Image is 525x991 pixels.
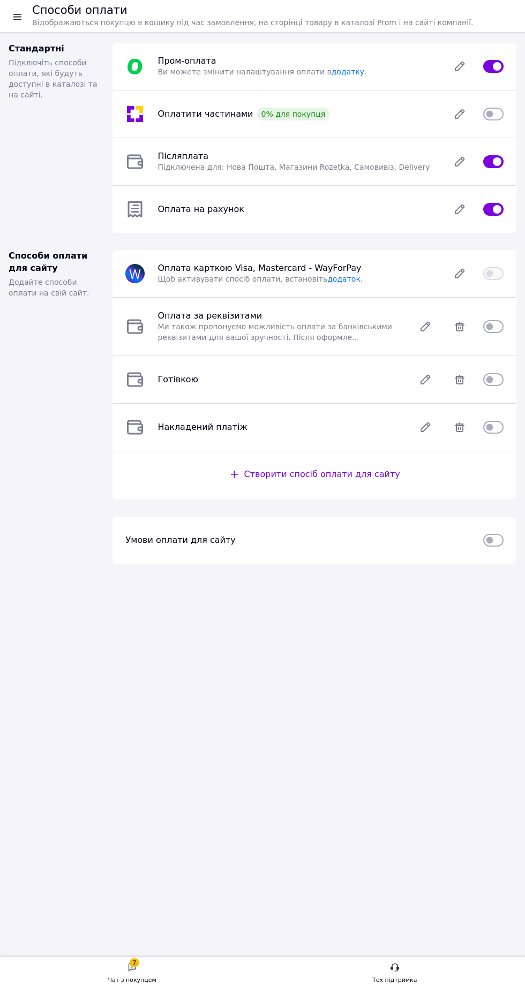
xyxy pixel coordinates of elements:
[244,469,400,479] span: Створити спосіб оплати для сайту
[157,67,366,76] span: Ви можете змінити налаштування оплати в .
[229,468,400,481] div: Створити спосіб оплати для сайту
[9,58,97,99] span: Підключіть способи оплати, які будуть доступні в каталозі та на сайті.
[157,422,247,432] span: Накладений платіж
[157,109,253,119] span: Оплатити частинами
[157,374,198,384] span: Готівкою
[32,18,473,27] span: Відображаються покупцю в кошику під час замовлення, на сторінці товару в каталозі Prom і на сайті...
[157,151,208,161] span: Післяплата
[130,958,139,967] div: 7
[9,251,87,273] span: Способи оплати для сайту
[157,275,363,283] span: Щоб активувати спосіб оплати, встановіть .
[157,263,361,273] span: Оплата карткою Visa, Mastercard - WayForPay
[157,322,392,342] span: Ми також пропонуємо можливість оплати за банківськими реквізитами для вашої зручності. Після офор...
[157,163,430,171] span: Підключена для: Нова Пошта, Магазини Rozetka, Самовивіз, Delivery
[257,108,330,120] div: 0% для покупця
[327,275,361,283] a: додаток
[108,975,156,986] div: Чат з покупцем
[157,56,216,66] span: Пром-оплата
[125,535,235,545] span: Умови оплати для сайту
[32,4,127,17] h1: Способи оплати
[9,43,64,54] span: Стандартні
[157,311,262,321] span: Оплата за реквізитами
[332,67,364,76] a: додатку
[372,975,417,986] div: Тех підтримка
[9,278,89,297] span: Додайте способи оплати на свій сайт.
[157,204,244,214] span: Оплата на рахунок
